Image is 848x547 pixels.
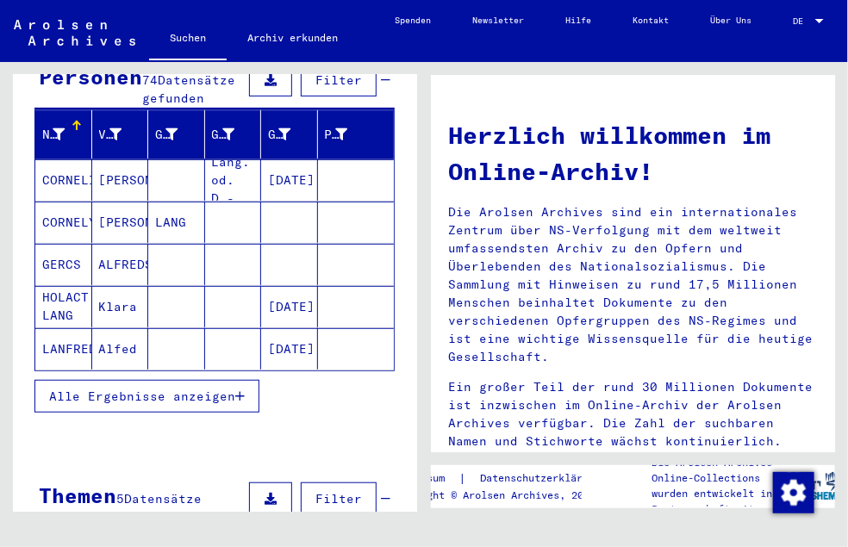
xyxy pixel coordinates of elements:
div: Geburtsname [155,121,204,148]
mat-cell: Alfed [92,328,149,370]
div: Prisoner # [325,121,374,148]
img: Arolsen_neg.svg [14,20,135,46]
div: Geburt‏ [212,121,261,148]
mat-header-cell: Geburt‏ [205,110,262,159]
mat-cell: Klara [92,286,149,327]
a: Archiv erkunden [227,17,359,59]
mat-cell: LANG [148,202,205,243]
p: Die Arolsen Archives sind ein internationales Zentrum über NS-Verfolgung mit dem weltweit umfasse... [448,203,818,366]
img: Zustimmung ändern [773,472,814,513]
div: Themen [39,480,116,511]
span: Datensätze gefunden [142,72,235,106]
span: DE [793,16,812,26]
div: Nachname [42,126,65,144]
mat-cell: LANFREDI [35,328,92,370]
a: Suchen [149,17,227,62]
p: Ein großer Teil der rund 30 Millionen Dokumente ist inzwischen im Online-Archiv der Arolsen Archi... [448,378,818,451]
mat-cell: GERCS [35,244,92,285]
button: Filter [301,64,377,96]
span: 74 [142,72,158,88]
mat-cell: CORNELY [35,202,92,243]
mat-header-cell: Geburtsname [148,110,205,159]
div: Personen [39,61,142,92]
p: wurden entwickelt in Partnerschaft mit [652,486,784,517]
mat-cell: [DATE] [261,286,318,327]
span: Datensätze gefunden [116,491,202,525]
mat-cell: [DATE] [261,328,318,370]
mat-cell: [PERSON_NAME] [92,202,149,243]
span: 5 [116,491,124,507]
mat-header-cell: Vorname [92,110,149,159]
div: Geburt‏ [212,126,235,144]
div: Nachname [42,121,91,148]
mat-cell: I.-Lang. od. D.-Lang. [205,159,262,201]
mat-header-cell: Nachname [35,110,92,159]
button: Filter [301,482,377,515]
a: Datenschutzerklärung [467,469,622,488]
h1: Herzlich willkommen im Online-Archiv! [448,117,818,190]
div: Geburtsname [155,126,178,144]
mat-header-cell: Geburtsdatum [261,110,318,159]
div: Geburtsdatum [268,126,291,144]
mat-header-cell: Prisoner # [318,110,395,159]
mat-cell: HOLACT LANG [35,286,92,327]
span: Alle Ergebnisse anzeigen [49,388,235,404]
div: Vorname [99,121,148,148]
mat-cell: CORNELIUSSEN [35,159,92,201]
div: Geburtsdatum [268,121,317,148]
div: | [391,469,622,488]
button: Alle Ergebnisse anzeigen [34,380,259,413]
mat-cell: [DATE] [261,159,318,201]
span: Filter [315,491,362,507]
p: Copyright © Arolsen Archives, 2021 [391,488,622,503]
p: Die Arolsen Archives Online-Collections [652,455,784,486]
div: Vorname [99,126,122,144]
mat-cell: ALFREDS [92,244,149,285]
mat-cell: [PERSON_NAME] [92,159,149,201]
span: Filter [315,72,362,88]
div: Prisoner # [325,126,348,144]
